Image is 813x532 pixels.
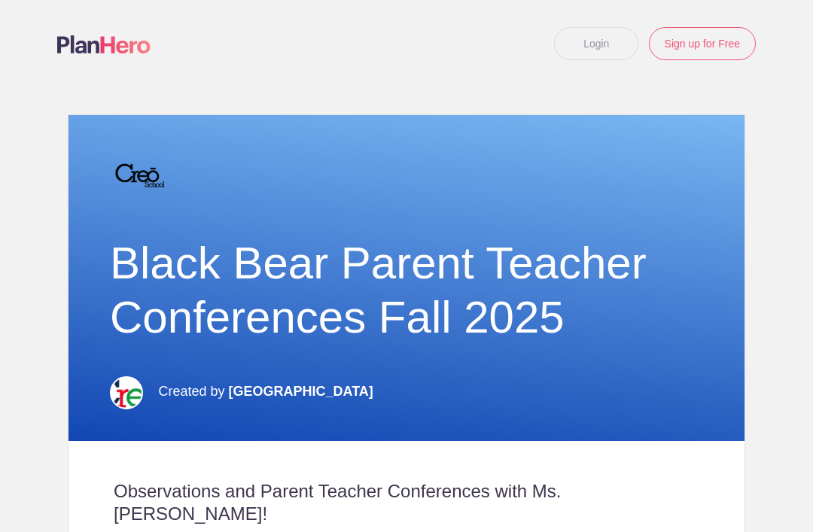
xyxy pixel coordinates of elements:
h1: Black Bear Parent Teacher Conferences Fall 2025 [110,236,703,345]
img: Logo main planhero [57,35,151,53]
img: 2 [110,146,170,206]
p: Created by [158,375,373,408]
span: [GEOGRAPHIC_DATA] [229,384,373,399]
a: Sign up for Free [649,27,756,60]
img: Creo [110,376,143,409]
h2: Observations and Parent Teacher Conferences with Ms. [PERSON_NAME]! [114,480,699,525]
a: Login [554,27,638,60]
